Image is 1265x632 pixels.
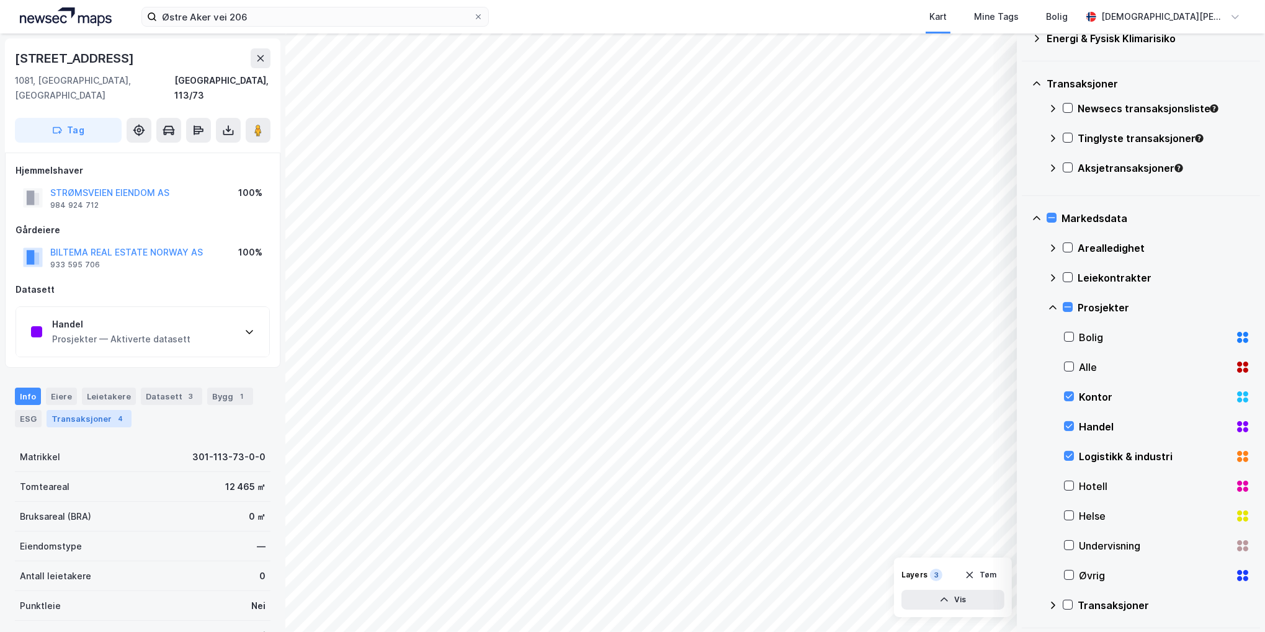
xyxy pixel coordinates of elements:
[1046,9,1068,24] div: Bolig
[1101,9,1225,24] div: [DEMOGRAPHIC_DATA][PERSON_NAME]
[1079,479,1230,494] div: Hotell
[238,185,262,200] div: 100%
[1079,389,1230,404] div: Kontor
[225,479,266,494] div: 12 465 ㎡
[16,223,270,238] div: Gårdeiere
[957,565,1004,585] button: Tøm
[901,590,1004,610] button: Vis
[20,479,69,494] div: Tomteareal
[15,410,42,427] div: ESG
[1079,538,1230,553] div: Undervisning
[901,570,928,580] div: Layers
[15,73,174,103] div: 1081, [GEOGRAPHIC_DATA], [GEOGRAPHIC_DATA]
[236,390,248,403] div: 1
[1047,76,1250,91] div: Transaksjoner
[141,388,202,405] div: Datasett
[20,7,112,26] img: logo.a4113a55bc3d86da70a041830d287a7e.svg
[82,388,136,405] div: Leietakere
[930,569,942,581] div: 3
[15,118,122,143] button: Tag
[251,599,266,613] div: Nei
[1079,449,1230,464] div: Logistikk & industri
[157,7,473,26] input: Søk på adresse, matrikkel, gårdeiere, leietakere eller personer
[15,48,136,68] div: [STREET_ADDRESS]
[50,260,100,270] div: 933 595 706
[1078,300,1250,315] div: Prosjekter
[207,388,253,405] div: Bygg
[52,317,190,332] div: Handel
[174,73,270,103] div: [GEOGRAPHIC_DATA], 113/73
[1079,568,1230,583] div: Øvrig
[114,412,127,425] div: 4
[1173,162,1184,174] div: Tooltip anchor
[20,539,82,554] div: Eiendomstype
[20,450,60,465] div: Matrikkel
[16,282,270,297] div: Datasett
[192,450,266,465] div: 301-113-73-0-0
[929,9,947,24] div: Kart
[1079,360,1230,375] div: Alle
[1078,241,1250,256] div: Arealledighet
[257,539,266,554] div: —
[185,390,197,403] div: 3
[1078,101,1250,116] div: Newsecs transaksjonsliste
[238,245,262,260] div: 100%
[1203,572,1265,632] iframe: Chat Widget
[1194,133,1205,144] div: Tooltip anchor
[1078,270,1250,285] div: Leiekontrakter
[259,569,266,584] div: 0
[16,163,270,178] div: Hjemmelshaver
[47,410,132,427] div: Transaksjoner
[1078,131,1250,146] div: Tinglyste transaksjoner
[1079,419,1230,434] div: Handel
[1209,103,1220,114] div: Tooltip anchor
[249,509,266,524] div: 0 ㎡
[46,388,77,405] div: Eiere
[1078,161,1250,176] div: Aksjetransaksjoner
[1062,211,1250,226] div: Markedsdata
[20,599,61,613] div: Punktleie
[20,509,91,524] div: Bruksareal (BRA)
[20,569,91,584] div: Antall leietakere
[974,9,1019,24] div: Mine Tags
[1079,330,1230,345] div: Bolig
[1047,31,1250,46] div: Energi & Fysisk Klimarisiko
[52,332,190,347] div: Prosjekter — Aktiverte datasett
[1079,509,1230,523] div: Helse
[15,388,41,405] div: Info
[50,200,99,210] div: 984 924 712
[1078,598,1250,613] div: Transaksjoner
